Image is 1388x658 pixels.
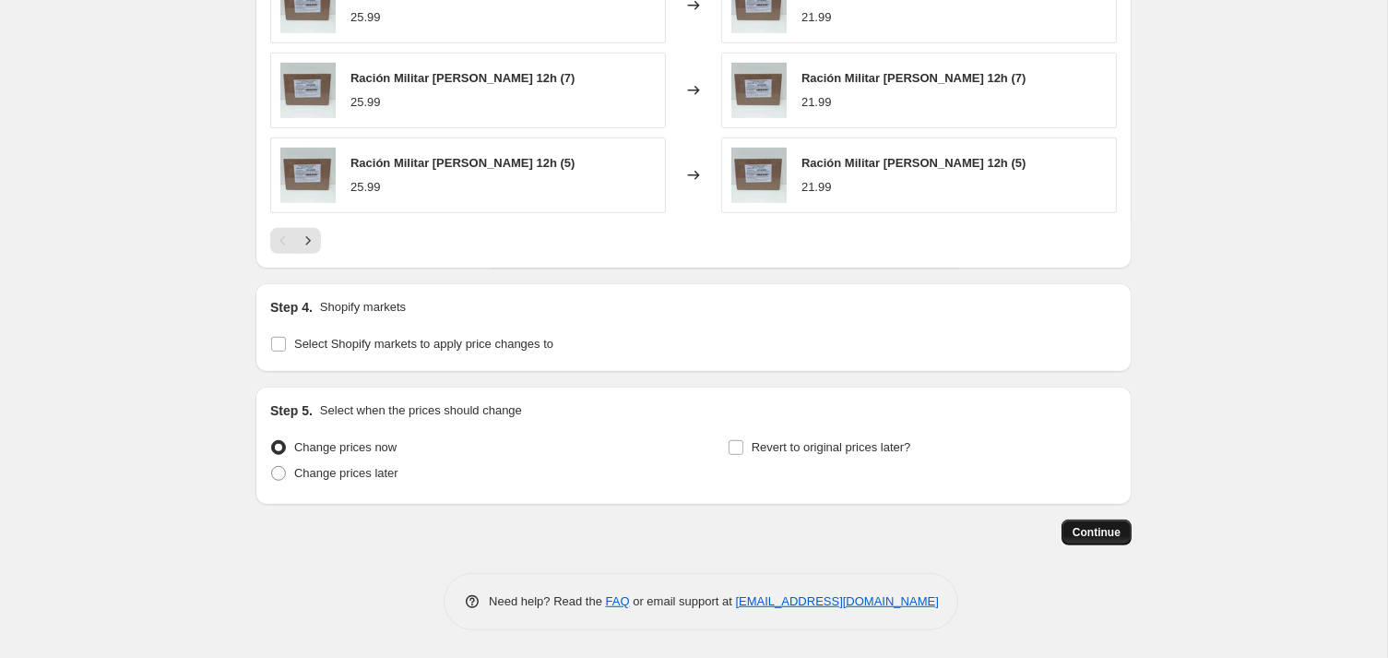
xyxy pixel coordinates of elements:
[630,594,736,608] span: or email support at
[320,401,522,420] p: Select when the prices should change
[801,180,832,194] span: 21.99
[270,298,313,317] h2: Step 4.
[350,71,575,85] span: Ración Militar [PERSON_NAME] 12h (7)
[350,180,381,194] span: 25.99
[294,440,397,454] span: Change prices now
[1062,520,1132,545] button: Continue
[736,594,939,608] a: [EMAIL_ADDRESS][DOMAIN_NAME]
[801,71,1026,85] span: Ración Militar [PERSON_NAME] 12h (7)
[320,298,406,317] p: Shopify markets
[350,95,381,109] span: 25.99
[270,228,321,254] nav: Pagination
[801,10,832,24] span: 21.99
[801,156,1026,170] span: Ración Militar [PERSON_NAME] 12h (5)
[294,337,553,351] span: Select Shopify markets to apply price changes to
[731,148,787,203] img: MENU_1-1_80x.jpg
[350,10,381,24] span: 25.99
[801,95,832,109] span: 21.99
[270,401,313,420] h2: Step 5.
[295,228,321,254] button: Next
[1073,525,1121,540] span: Continue
[752,440,911,454] span: Revert to original prices later?
[280,63,336,118] img: MENU_1-1_80x.jpg
[350,156,575,170] span: Ración Militar [PERSON_NAME] 12h (5)
[731,63,787,118] img: MENU_1-1_80x.jpg
[489,594,606,608] span: Need help? Read the
[280,148,336,203] img: MENU_1-1_80x.jpg
[294,466,398,480] span: Change prices later
[606,594,630,608] a: FAQ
